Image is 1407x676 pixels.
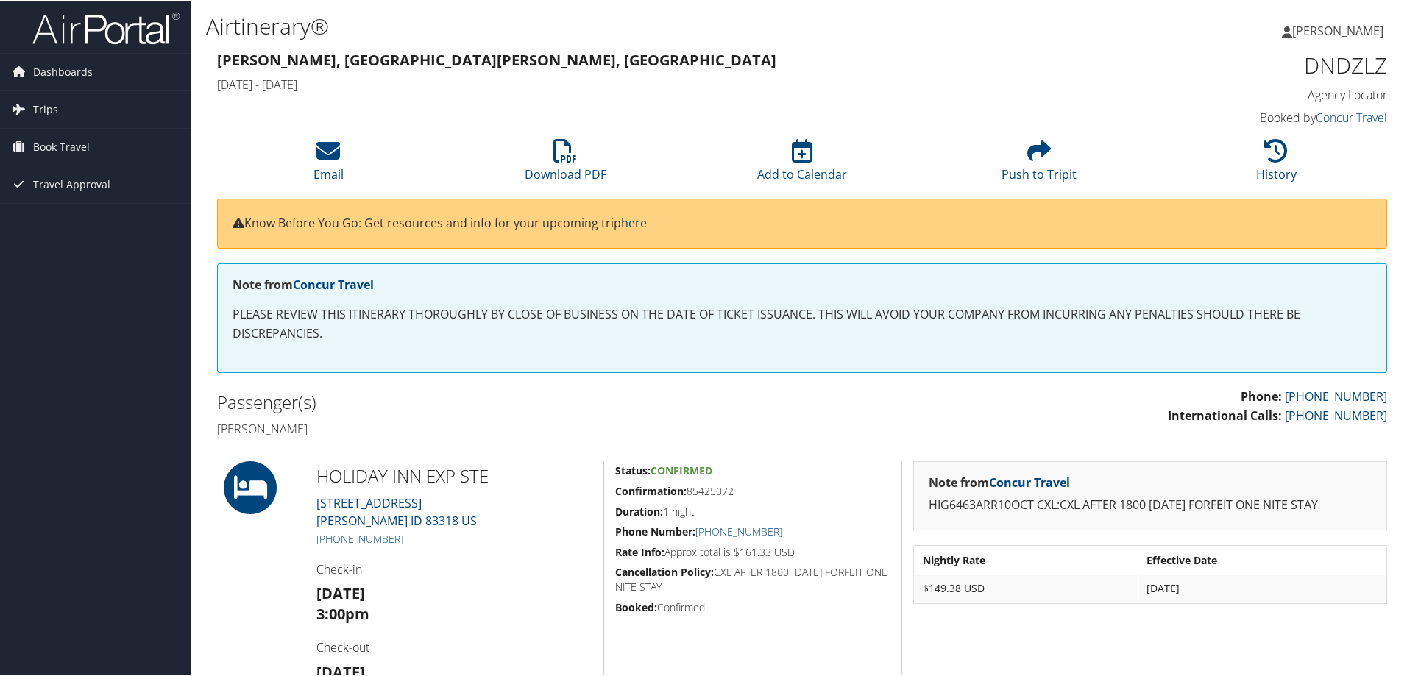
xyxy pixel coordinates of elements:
[1111,85,1387,102] h4: Agency Locator
[615,503,890,518] h5: 1 night
[929,473,1070,489] strong: Note from
[615,599,657,613] strong: Booked:
[929,494,1372,513] p: HIG6463ARR10OCT CXL:CXL AFTER 1800 [DATE] FORFEIT ONE NITE STAY
[1285,406,1387,422] a: [PHONE_NUMBER]
[33,165,110,202] span: Travel Approval
[1256,146,1297,181] a: History
[33,90,58,127] span: Trips
[615,563,890,592] h5: CXL AFTER 1800 [DATE] FORFEIT ONE NITE STAY
[233,304,1372,341] p: PLEASE REVIEW THIS ITINERARY THOROUGHLY BY CLOSE OF BUSINESS ON THE DATE OF TICKET ISSUANCE. THIS...
[651,462,712,476] span: Confirmed
[1111,49,1387,79] h1: DNDZLZ
[217,419,791,435] h4: [PERSON_NAME]
[915,546,1138,572] th: Nightly Rate
[206,10,1001,40] h1: Airtinerary®
[1168,406,1282,422] strong: International Calls:
[525,146,606,181] a: Download PDF
[33,127,90,164] span: Book Travel
[615,523,695,537] strong: Phone Number:
[32,10,180,44] img: airportal-logo.png
[1241,387,1282,403] strong: Phone:
[615,563,714,577] strong: Cancellation Policy:
[615,483,687,497] strong: Confirmation:
[316,462,592,487] h2: HOLIDAY INN EXP STE
[233,213,1372,232] p: Know Before You Go: Get resources and info for your upcoming trip
[316,602,369,622] strong: 3:00pm
[316,560,592,576] h4: Check-in
[695,523,782,537] a: [PHONE_NUMBER]
[33,52,93,89] span: Dashboards
[1139,546,1385,572] th: Effective Date
[915,574,1138,600] td: $149.38 USD
[316,582,365,602] strong: [DATE]
[615,544,890,558] h5: Approx total is $161.33 USD
[217,388,791,413] h2: Passenger(s)
[217,75,1089,91] h4: [DATE] - [DATE]
[615,462,651,476] strong: Status:
[1285,387,1387,403] a: [PHONE_NUMBER]
[615,503,663,517] strong: Duration:
[1139,574,1385,600] td: [DATE]
[621,213,647,230] a: here
[1282,7,1398,51] a: [PERSON_NAME]
[217,49,776,68] strong: [PERSON_NAME], [GEOGRAPHIC_DATA] [PERSON_NAME], [GEOGRAPHIC_DATA]
[615,599,890,613] h5: Confirmed
[293,275,374,291] a: Concur Travel
[1316,108,1387,124] a: Concur Travel
[757,146,847,181] a: Add to Calendar
[316,638,592,654] h4: Check-out
[1111,108,1387,124] h4: Booked by
[313,146,344,181] a: Email
[989,473,1070,489] a: Concur Travel
[316,494,477,527] a: [STREET_ADDRESS][PERSON_NAME] ID 83318 US
[316,530,403,544] a: [PHONE_NUMBER]
[1292,21,1383,38] span: [PERSON_NAME]
[615,544,664,558] strong: Rate Info:
[615,483,890,497] h5: 85425072
[233,275,374,291] strong: Note from
[1002,146,1077,181] a: Push to Tripit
